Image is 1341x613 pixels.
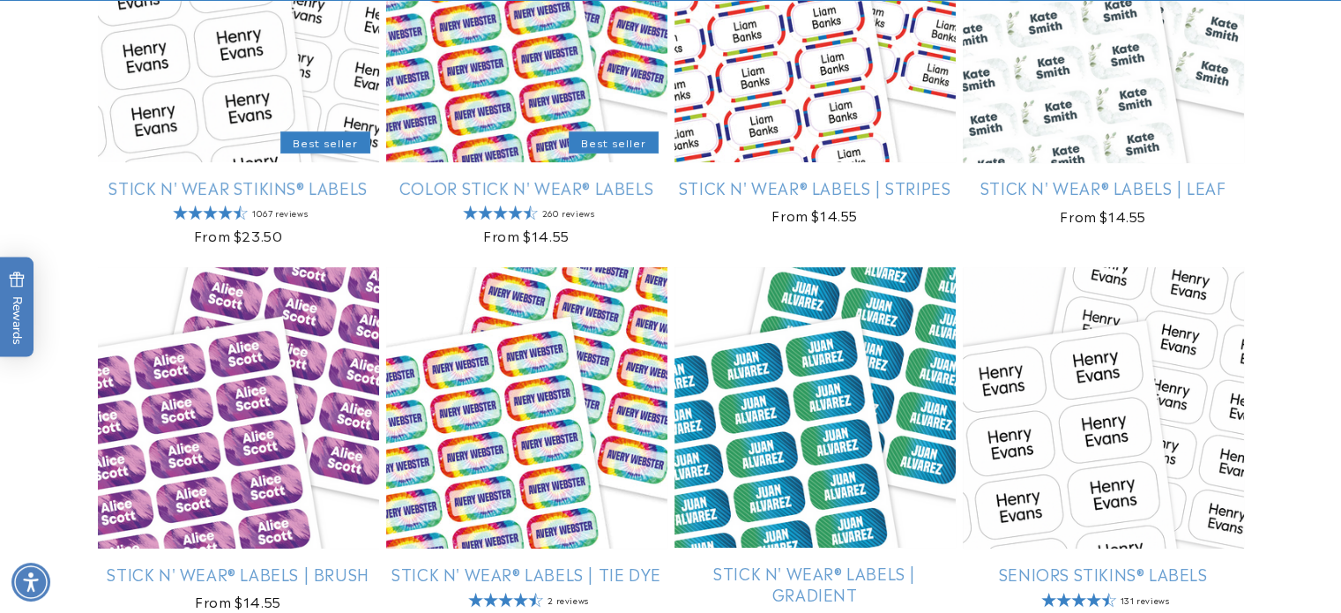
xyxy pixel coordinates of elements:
[9,271,26,344] span: Rewards
[674,177,956,198] a: Stick N' Wear® Labels | Stripes
[98,564,379,584] a: Stick N' Wear® Labels | Brush
[11,563,50,602] div: Accessibility Menu
[386,564,667,584] a: Stick N' Wear® Labels | Tie Dye
[98,177,379,198] a: Stick N' Wear Stikins® Labels
[14,472,223,525] iframe: Sign Up via Text for Offers
[386,177,667,198] a: Color Stick N' Wear® Labels
[674,563,956,604] a: Stick N' Wear® Labels | Gradient
[963,177,1244,198] a: Stick N' Wear® Labels | Leaf
[963,564,1244,584] a: Seniors Stikins® Labels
